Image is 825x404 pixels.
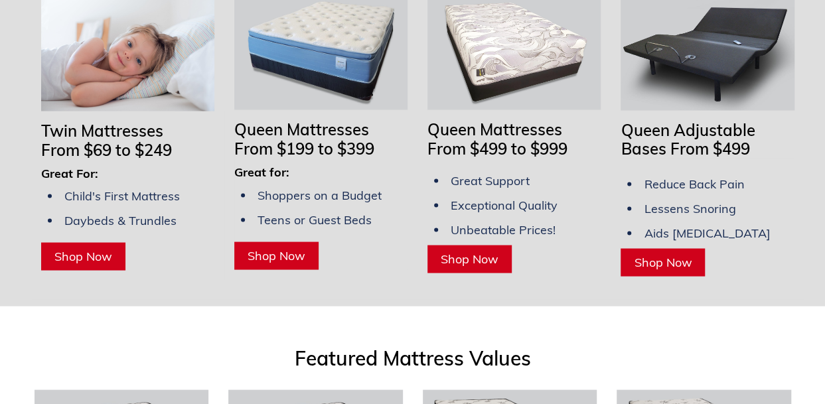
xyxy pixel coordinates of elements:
[427,245,512,273] a: Shop Now
[234,241,319,269] a: Shop Now
[41,165,98,180] span: Great For:
[248,247,305,263] span: Shop Now
[234,138,374,158] span: From $199 to $399
[644,176,744,191] span: Reduce Back Pain
[644,200,735,216] span: Lessens Snoring
[64,212,177,228] span: Daybeds & Trundles
[451,197,558,212] span: Exceptional Quality
[295,345,531,370] span: Featured Mattress Values
[258,187,382,202] span: Shoppers on a Budget
[41,242,125,270] a: Shop Now
[634,254,692,269] span: Shop Now
[234,164,289,179] span: Great for:
[621,119,755,159] span: Queen Adjustable Bases From $499
[427,138,567,158] span: From $499 to $999
[41,120,163,140] span: Twin Mattresses
[441,251,498,266] span: Shop Now
[451,172,530,188] span: Great Support
[258,212,372,227] span: Teens or Guest Beds
[41,139,172,159] span: From $69 to $249
[427,119,562,139] span: Queen Mattresses
[644,225,770,240] span: Aids [MEDICAL_DATA]
[54,248,112,263] span: Shop Now
[451,222,556,237] span: Unbeatable Prices!
[621,248,705,276] a: Shop Now
[234,119,369,139] span: Queen Mattresses
[64,188,180,203] span: Child's First Mattress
